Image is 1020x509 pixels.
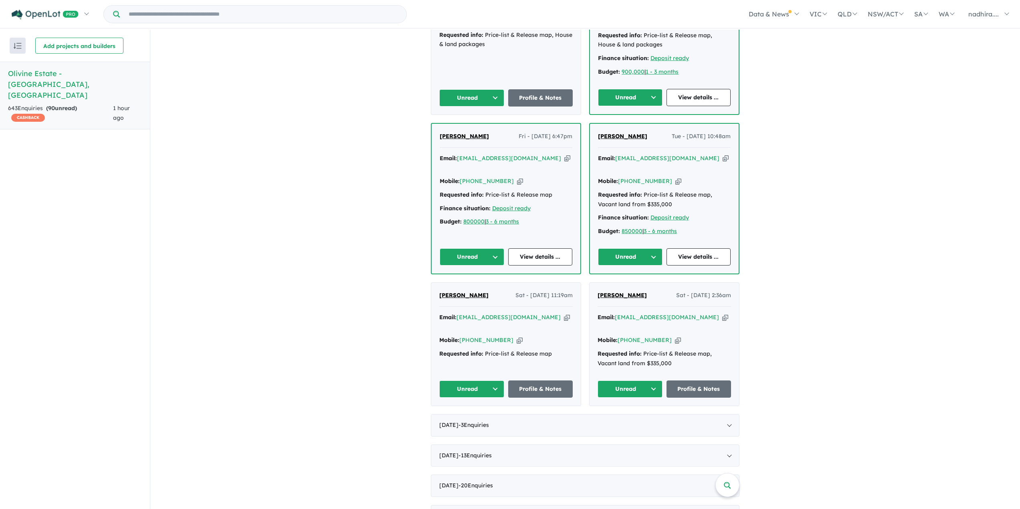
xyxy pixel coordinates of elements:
a: Deposit ready [492,205,531,212]
button: Unread [598,248,662,266]
a: View details ... [667,89,731,106]
strong: Email: [598,155,615,162]
a: 1 - 3 months [646,68,679,75]
strong: Finance situation: [598,54,649,62]
a: [PERSON_NAME] [598,132,647,141]
strong: Finance situation: [598,214,649,221]
a: 3 - 6 months [644,227,677,235]
a: [PERSON_NAME] [440,132,489,141]
div: Price-list & Release map [440,190,572,200]
strong: Requested info: [439,31,483,38]
div: Price-list & Release map, Vacant land from $335,000 [598,349,731,368]
strong: Budget: [598,227,620,235]
span: CASHBACK [11,114,45,122]
span: Fri - [DATE] 6:47pm [519,132,572,141]
a: View details ... [508,248,573,266]
div: Price-list & Release map, Vacant land from $335,000 [598,190,731,209]
div: [DATE] [431,445,739,467]
strong: Requested info: [440,191,484,198]
strong: Requested info: [598,191,642,198]
a: [PERSON_NAME] [598,291,647,300]
a: Deposit ready [650,214,689,221]
span: 90 [48,105,55,112]
button: Copy [517,177,523,185]
strong: Requested info: [598,32,642,39]
a: [PHONE_NUMBER] [618,336,672,344]
strong: Requested info: [439,350,483,357]
strong: Mobile: [598,177,618,185]
strong: Mobile: [439,336,459,344]
strong: Email: [598,314,615,321]
button: Copy [564,313,570,322]
div: Price-list & Release map, House & land packages [439,30,573,50]
span: Sat - [DATE] 2:36am [676,291,731,300]
button: Copy [723,154,729,163]
div: Price-list & Release map, House & land packages [598,31,731,50]
a: 850000 [622,227,642,235]
h5: Olivine Estate - [GEOGRAPHIC_DATA] , [GEOGRAPHIC_DATA] [8,68,142,101]
button: Unread [598,380,662,398]
span: [PERSON_NAME] [440,133,489,140]
span: [PERSON_NAME] [439,292,489,299]
a: 3 - 6 months [486,218,519,225]
div: | [598,67,731,77]
strong: Mobile: [440,177,460,185]
strong: Email: [440,155,457,162]
span: [PERSON_NAME] [598,133,647,140]
a: [PHONE_NUMBER] [618,177,672,185]
a: Deposit ready [650,54,689,62]
strong: Finance situation: [440,205,491,212]
strong: Email: [439,314,456,321]
button: Unread [598,89,662,106]
a: [EMAIL_ADDRESS][DOMAIN_NAME] [457,155,561,162]
span: - 13 Enquir ies [458,452,492,459]
a: Profile & Notes [508,380,573,398]
button: Copy [675,177,681,185]
span: nadhira.... [968,10,999,18]
button: Copy [722,313,728,322]
a: [PHONE_NUMBER] [459,336,513,344]
button: Unread [439,380,504,398]
strong: Mobile: [598,336,618,344]
a: View details ... [667,248,731,266]
a: Profile & Notes [667,380,731,398]
span: Sat - [DATE] 11:19am [515,291,573,300]
a: [EMAIL_ADDRESS][DOMAIN_NAME] [615,314,719,321]
img: Openlot PRO Logo White [12,10,79,20]
a: [EMAIL_ADDRESS][DOMAIN_NAME] [615,155,719,162]
button: Unread [440,248,504,266]
button: Add projects and builders [35,38,123,54]
strong: ( unread) [46,105,77,112]
a: 800000 [463,218,485,225]
span: Tue - [DATE] 10:48am [672,132,731,141]
img: sort.svg [14,43,22,49]
button: Copy [517,336,523,344]
span: 1 hour ago [113,105,130,121]
input: Try estate name, suburb, builder or developer [121,6,405,23]
button: Copy [564,154,570,163]
div: | [598,227,731,236]
span: [PERSON_NAME] [598,292,647,299]
a: 900,000 [622,68,644,75]
div: 643 Enquir ies [8,104,113,123]
div: [DATE] [431,414,739,437]
strong: Requested info: [598,350,642,357]
span: - 3 Enquir ies [458,421,489,429]
div: | [440,217,572,227]
a: Profile & Notes [508,89,573,107]
a: [PERSON_NAME] [439,291,489,300]
strong: Budget: [598,68,620,75]
div: [DATE] [431,475,739,497]
div: Price-list & Release map [439,349,573,359]
strong: Budget: [440,218,462,225]
span: - 20 Enquir ies [458,482,493,489]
